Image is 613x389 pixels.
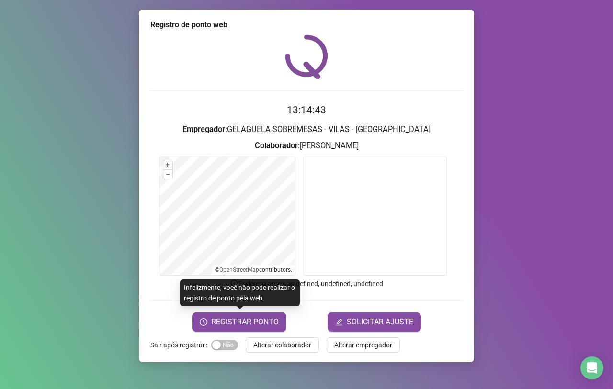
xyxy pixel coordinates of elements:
span: Alterar empregador [334,340,392,350]
a: OpenStreetMap [219,267,259,273]
time: 13:14:43 [287,104,326,116]
p: Endereço aprox. : undefined, undefined, undefined [150,278,463,289]
div: Open Intercom Messenger [580,356,603,379]
span: clock-circle [200,318,207,326]
div: Infelizmente, você não pode realizar o registro de ponto pela web [180,279,300,306]
span: SOLICITAR AJUSTE [347,316,413,328]
strong: Colaborador [255,141,298,150]
label: Sair após registrar [150,337,211,353]
button: editSOLICITAR AJUSTE [328,312,421,332]
span: REGISTRAR PONTO [211,316,279,328]
h3: : [PERSON_NAME] [150,140,463,152]
span: Alterar colaborador [253,340,311,350]
img: QRPoint [285,34,328,79]
li: © contributors. [215,267,292,273]
div: Registro de ponto web [150,19,463,31]
button: REGISTRAR PONTO [192,312,286,332]
button: Alterar colaborador [246,337,319,353]
button: Alterar empregador [327,337,400,353]
button: + [163,160,172,169]
h3: : GELAGUELA SOBREMESAS - VILAS - [GEOGRAPHIC_DATA] [150,123,463,136]
strong: Empregador [182,125,225,134]
span: edit [335,318,343,326]
button: – [163,170,172,179]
